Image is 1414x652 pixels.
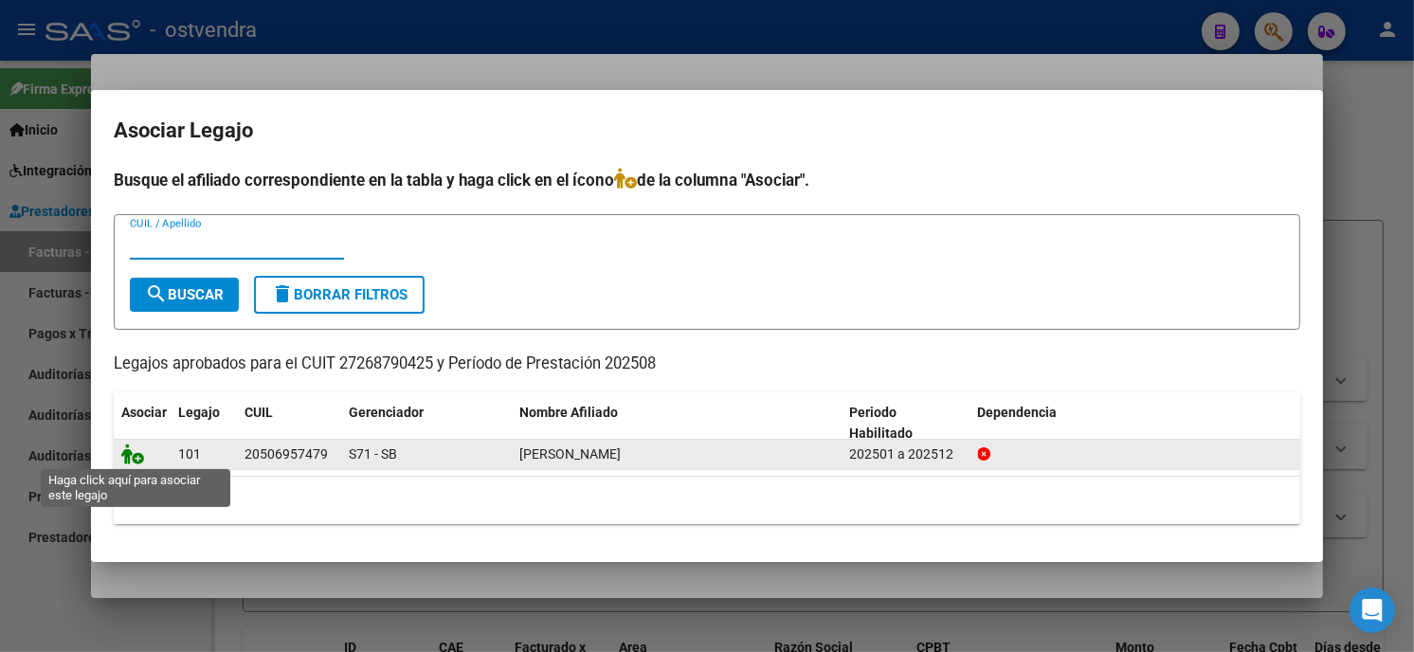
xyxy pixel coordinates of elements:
[114,477,1300,524] div: 1 registros
[519,405,618,420] span: Nombre Afiliado
[114,353,1300,376] p: Legajos aprobados para el CUIT 27268790425 y Período de Prestación 202508
[114,168,1300,192] h4: Busque el afiliado correspondiente en la tabla y haga click en el ícono de la columna "Asociar".
[978,405,1058,420] span: Dependencia
[512,392,843,455] datatable-header-cell: Nombre Afiliado
[171,392,237,455] datatable-header-cell: Legajo
[349,446,397,462] span: S71 - SB
[341,392,512,455] datatable-header-cell: Gerenciador
[245,444,328,465] div: 20506957479
[970,392,1301,455] datatable-header-cell: Dependencia
[850,444,963,465] div: 202501 a 202512
[114,113,1300,149] h2: Asociar Legajo
[271,286,408,303] span: Borrar Filtros
[850,405,914,442] span: Periodo Habilitado
[114,392,171,455] datatable-header-cell: Asociar
[843,392,970,455] datatable-header-cell: Periodo Habilitado
[1350,588,1395,633] div: Open Intercom Messenger
[178,405,220,420] span: Legajo
[254,276,425,314] button: Borrar Filtros
[245,405,273,420] span: CUIL
[178,446,201,462] span: 101
[130,278,239,312] button: Buscar
[349,405,424,420] span: Gerenciador
[237,392,341,455] datatable-header-cell: CUIL
[121,405,167,420] span: Asociar
[145,286,224,303] span: Buscar
[519,446,621,462] span: MARCOS ALEJO
[271,282,294,305] mat-icon: delete
[145,282,168,305] mat-icon: search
